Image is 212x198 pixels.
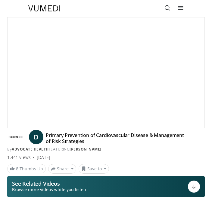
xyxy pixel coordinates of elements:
[48,164,76,174] button: Share
[79,164,109,174] button: Save to
[16,166,18,172] span: 8
[7,176,205,197] button: See Related Videos Browse more videos while you listen
[8,17,204,128] video-js: Video Player
[7,147,205,152] div: By FEATURING
[12,147,49,152] a: Advocate Health
[12,187,86,193] span: Browse more videos while you listen
[28,5,60,11] img: VuMedi Logo
[7,164,46,173] a: 8 Thumbs Up
[7,132,24,142] img: Advocate Health
[7,154,31,160] span: 1,441 views
[70,147,101,152] a: [PERSON_NAME]
[29,130,43,144] a: D
[12,181,86,187] p: See Related Videos
[37,154,50,160] div: [DATE]
[46,132,185,144] h4: Primary Prevention of Cardiovascular Disease & Management of Risk Strategies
